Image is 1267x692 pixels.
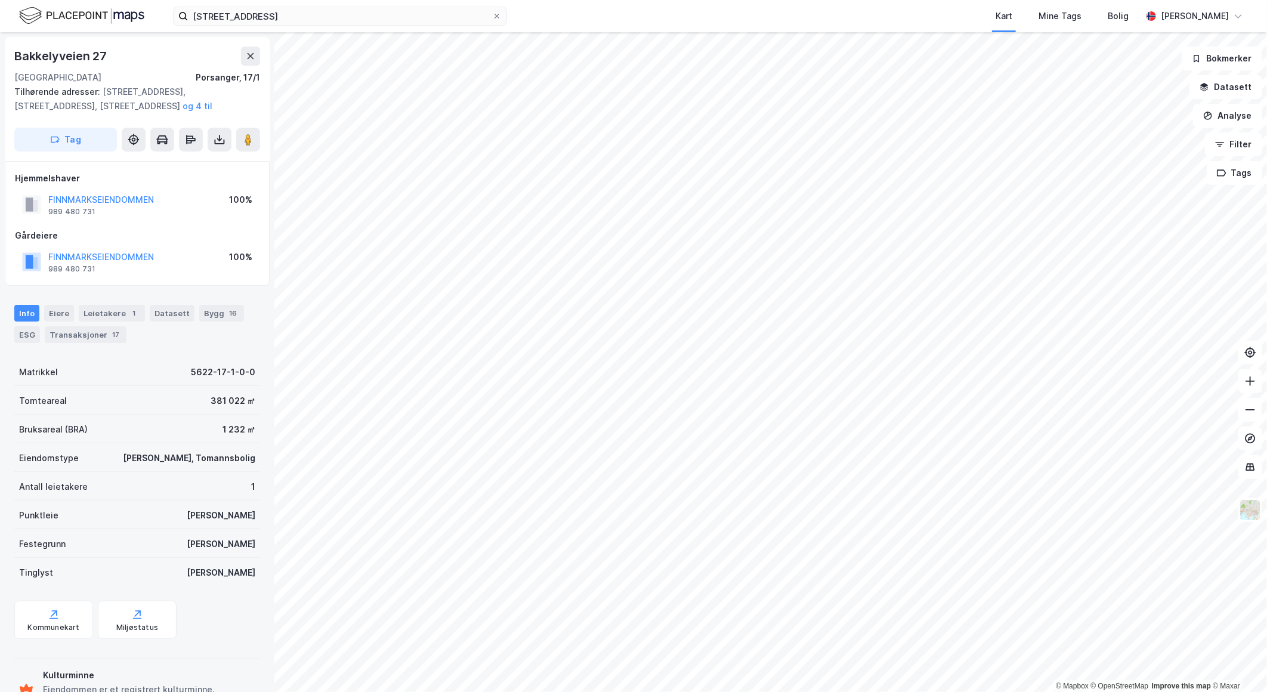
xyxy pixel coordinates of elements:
a: Mapbox [1056,682,1089,690]
button: Bokmerker [1182,47,1262,70]
button: Analyse [1193,104,1262,128]
div: Antall leietakere [19,480,88,494]
a: OpenStreetMap [1091,682,1149,690]
div: 100% [229,250,252,264]
div: Bygg [199,305,244,322]
iframe: Chat Widget [1207,635,1267,692]
div: Porsanger, 17/1 [196,70,260,85]
input: Søk på adresse, matrikkel, gårdeiere, leietakere eller personer [188,7,492,25]
div: Matrikkel [19,365,58,379]
div: Info [14,305,39,322]
div: [PERSON_NAME] [187,566,255,580]
div: [STREET_ADDRESS], [STREET_ADDRESS], [STREET_ADDRESS] [14,85,251,113]
div: Leietakere [79,305,145,322]
div: Transaksjoner [45,326,126,343]
div: Hjemmelshaver [15,171,259,186]
div: [PERSON_NAME] [1161,9,1229,23]
button: Filter [1205,132,1262,156]
div: Eiendomstype [19,451,79,465]
button: Datasett [1189,75,1262,99]
button: Tag [14,128,117,152]
div: 100% [229,193,252,207]
div: Datasett [150,305,194,322]
img: logo.f888ab2527a4732fd821a326f86c7f29.svg [19,5,144,26]
div: Miljøstatus [116,623,158,632]
div: 17 [110,329,122,341]
div: Festegrunn [19,537,66,551]
div: 989 480 731 [48,264,95,274]
div: Tinglyst [19,566,53,580]
a: Improve this map [1152,682,1211,690]
div: Eiere [44,305,74,322]
div: 16 [227,307,239,319]
div: Punktleie [19,508,58,523]
div: Mine Tags [1039,9,1081,23]
div: [PERSON_NAME], Tomannsbolig [123,451,255,465]
div: Kommunekart [27,623,79,632]
div: Bakkelyveien 27 [14,47,109,66]
div: Bruksareal (BRA) [19,422,88,437]
div: 989 480 731 [48,207,95,217]
div: Tomteareal [19,394,67,408]
div: 1 [251,480,255,494]
div: Bolig [1108,9,1129,23]
button: Tags [1207,161,1262,185]
div: 1 [128,307,140,319]
div: 381 022 ㎡ [211,394,255,408]
span: Tilhørende adresser: [14,86,103,97]
div: [PERSON_NAME] [187,537,255,551]
div: Kulturminne [43,668,255,682]
div: Kart [996,9,1012,23]
img: Z [1239,499,1262,521]
div: [GEOGRAPHIC_DATA] [14,70,101,85]
div: ESG [14,326,40,343]
div: Kontrollprogram for chat [1207,635,1267,692]
div: 1 232 ㎡ [223,422,255,437]
div: 5622-17-1-0-0 [191,365,255,379]
div: Gårdeiere [15,228,259,243]
div: [PERSON_NAME] [187,508,255,523]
